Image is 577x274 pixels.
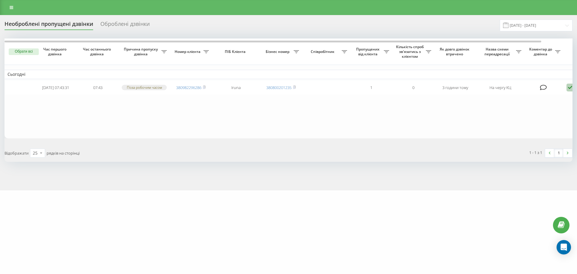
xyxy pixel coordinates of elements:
td: Iruna [212,80,260,95]
div: Оброблені дзвінки [100,21,150,30]
span: Причина пропуску дзвінка [122,47,161,56]
a: 1 [554,149,563,157]
td: 1 [350,80,392,95]
td: 0 [392,80,434,95]
div: 25 [33,150,38,156]
td: 07:43 [77,80,119,95]
button: Обрати всі [9,48,39,55]
span: Кількість спроб зв'язатись з клієнтом [395,45,426,59]
span: Номер клієнта [173,49,203,54]
td: 3 години тому [434,80,476,95]
a: 380800201235 [266,85,292,90]
span: Пропущених від клієнта [353,47,384,56]
span: Співробітник [305,49,342,54]
a: 380982296286 [176,85,201,90]
span: ПІБ Клієнта [217,49,255,54]
span: Як довго дзвінок втрачено [439,47,472,56]
span: Відображати [5,150,29,156]
td: [DATE] 07:43:31 [35,80,77,95]
div: Необроблені пропущені дзвінки [5,21,93,30]
span: Назва схеми переадресації [479,47,516,56]
span: Бізнес номер [263,49,294,54]
td: На чергу КЦ [476,80,524,95]
div: Open Intercom Messenger [557,240,571,254]
span: Час останнього дзвінка [81,47,114,56]
span: Коментар до дзвінка [527,47,555,56]
span: рядків на сторінці [47,150,80,156]
span: Час першого дзвінка [39,47,72,56]
div: 1 - 1 з 1 [529,149,542,155]
div: Поза робочим часом [122,85,167,90]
